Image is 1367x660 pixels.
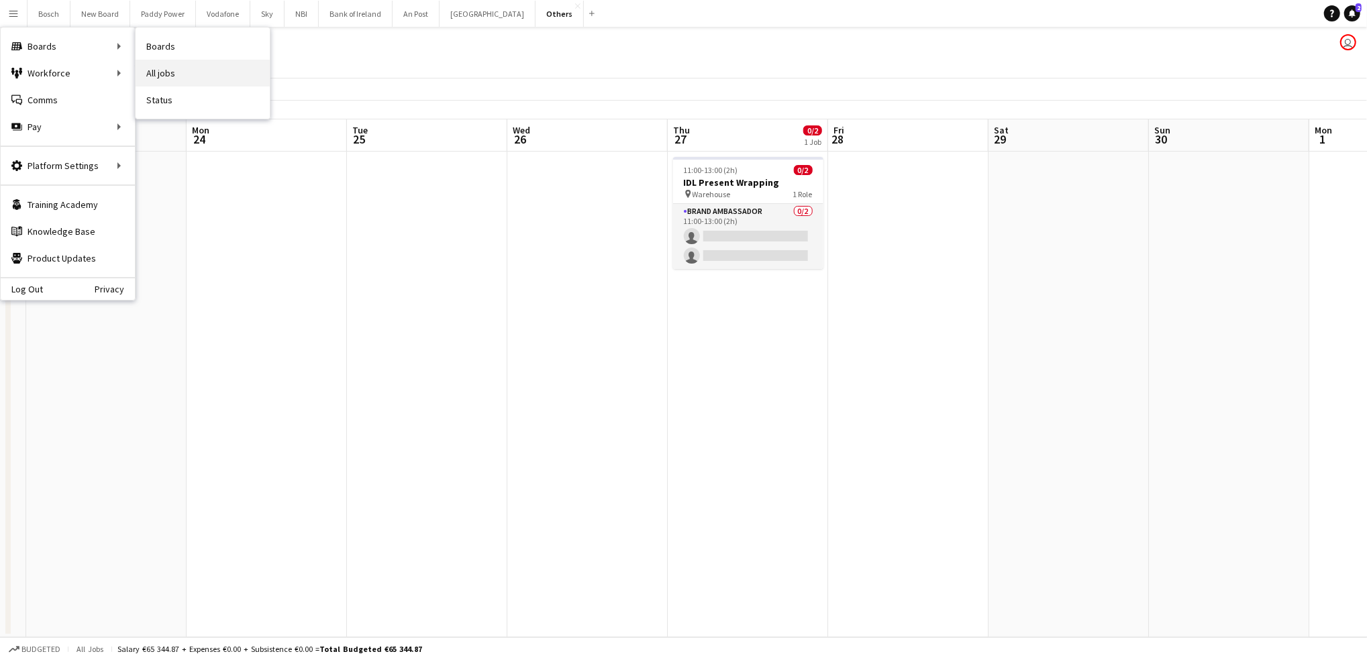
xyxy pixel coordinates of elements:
span: 25 [350,131,368,147]
a: Comms [1,87,135,113]
button: [GEOGRAPHIC_DATA] [440,1,536,27]
div: Pay [1,113,135,140]
app-job-card: 11:00-13:00 (2h)0/2IDL Present Wrapping Warehouse1 RoleBrand Ambassador0/211:00-13:00 (2h) [673,157,823,269]
a: Log Out [1,284,43,294]
span: Mon [192,124,209,136]
a: Product Updates [1,245,135,272]
div: Salary €65 344.87 + Expenses €0.00 + Subsistence €0.00 = [117,644,422,654]
button: Budgeted [7,642,62,657]
span: 0/2 [794,165,813,175]
span: 1 [1313,131,1332,147]
a: Status [136,87,270,113]
span: 28 [831,131,844,147]
a: All jobs [136,60,270,87]
span: 1 Role [793,189,813,199]
a: 2 [1344,5,1360,21]
button: An Post [393,1,440,27]
div: Workforce [1,60,135,87]
span: Fri [833,124,844,136]
button: New Board [70,1,130,27]
span: 27 [671,131,690,147]
span: 11:00-13:00 (2h) [684,165,738,175]
span: 2 [1356,3,1362,12]
div: Boards [1,33,135,60]
button: Paddy Power [130,1,196,27]
a: Knowledge Base [1,218,135,245]
span: Thu [673,124,690,136]
button: Sky [250,1,285,27]
span: Budgeted [21,645,60,654]
h3: IDL Present Wrapping [673,176,823,188]
button: Bosch [28,1,70,27]
span: 30 [1152,131,1170,147]
button: Others [536,1,584,27]
span: 24 [190,131,209,147]
a: Training Academy [1,191,135,218]
span: Warehouse [693,189,731,199]
span: Tue [352,124,368,136]
app-user-avatar: Katie Shovlin [1340,34,1356,50]
button: NBI [285,1,319,27]
app-card-role: Brand Ambassador0/211:00-13:00 (2h) [673,204,823,269]
span: Total Budgeted €65 344.87 [319,644,422,654]
button: Vodafone [196,1,250,27]
span: All jobs [74,644,106,654]
span: Mon [1315,124,1332,136]
span: 26 [511,131,530,147]
span: Sat [994,124,1009,136]
span: Sun [1154,124,1170,136]
div: Platform Settings [1,152,135,179]
span: Wed [513,124,530,136]
div: 1 Job [804,137,821,147]
span: 29 [992,131,1009,147]
button: Bank of Ireland [319,1,393,27]
span: 0/2 [803,125,822,135]
a: Boards [136,33,270,60]
a: Privacy [95,284,135,294]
